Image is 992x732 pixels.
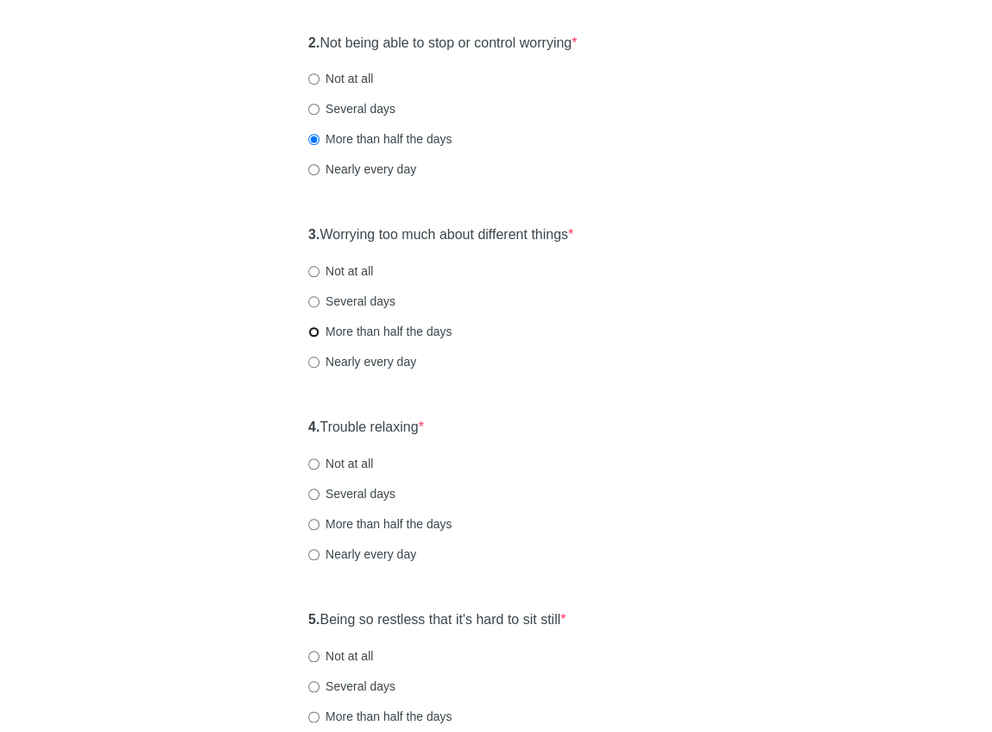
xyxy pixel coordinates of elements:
[308,225,573,245] label: Worrying too much about different things
[308,323,452,340] label: More than half the days
[308,515,452,533] label: More than half the days
[308,610,566,630] label: Being so restless that it's hard to sit still
[308,134,319,145] input: More than half the days
[308,262,373,280] label: Not at all
[308,104,319,115] input: Several days
[308,546,416,563] label: Nearly every day
[308,35,319,50] strong: 2.
[308,164,319,175] input: Nearly every day
[308,420,319,434] strong: 4.
[308,34,577,54] label: Not being able to stop or control worrying
[308,708,452,725] label: More than half the days
[308,458,319,470] input: Not at all
[308,612,319,627] strong: 5.
[308,326,319,338] input: More than half the days
[308,647,373,665] label: Not at all
[308,678,395,695] label: Several days
[308,70,373,87] label: Not at all
[308,418,424,438] label: Trouble relaxing
[308,485,395,502] label: Several days
[308,489,319,500] input: Several days
[308,519,319,530] input: More than half the days
[308,353,416,370] label: Nearly every day
[308,73,319,85] input: Not at all
[308,455,373,472] label: Not at all
[308,357,319,368] input: Nearly every day
[308,266,319,277] input: Not at all
[308,161,416,178] label: Nearly every day
[308,293,395,310] label: Several days
[308,100,395,117] label: Several days
[308,130,452,148] label: More than half the days
[308,651,319,662] input: Not at all
[308,227,319,242] strong: 3.
[308,549,319,560] input: Nearly every day
[308,681,319,692] input: Several days
[308,711,319,723] input: More than half the days
[308,296,319,307] input: Several days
